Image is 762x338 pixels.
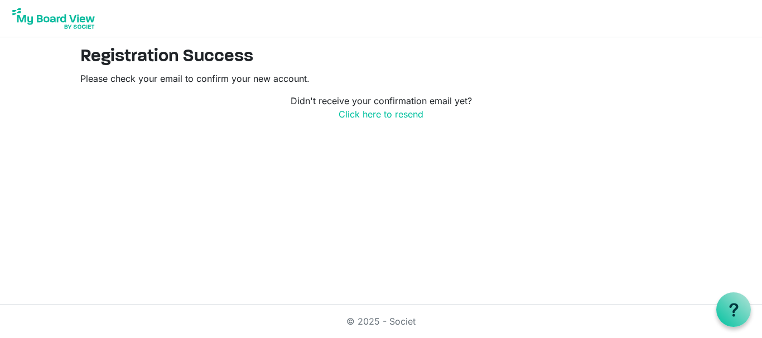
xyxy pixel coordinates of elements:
a: © 2025 - Societ [346,316,416,327]
p: Please check your email to confirm your new account. [80,72,682,85]
p: Didn't receive your confirmation email yet? [80,94,682,121]
img: My Board View Logo [9,4,98,32]
a: Click here to resend [339,109,423,120]
h2: Registration Success [80,46,682,67]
